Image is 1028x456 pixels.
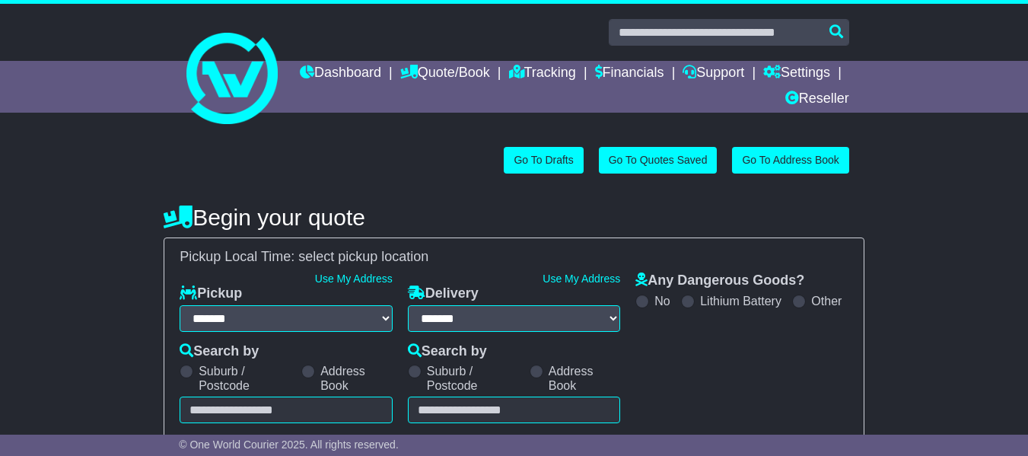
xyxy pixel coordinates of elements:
[408,343,487,360] label: Search by
[400,61,490,87] a: Quote/Book
[408,285,479,302] label: Delivery
[315,273,393,285] a: Use My Address
[654,294,670,308] label: No
[504,147,583,174] a: Go To Drafts
[635,273,804,289] label: Any Dangerous Goods?
[300,61,381,87] a: Dashboard
[180,285,242,302] label: Pickup
[599,147,718,174] a: Go To Quotes Saved
[199,364,294,393] label: Suburb / Postcode
[180,343,259,360] label: Search by
[549,364,621,393] label: Address Book
[172,249,856,266] div: Pickup Local Time:
[700,294,781,308] label: Lithium Battery
[509,61,576,87] a: Tracking
[811,294,842,308] label: Other
[683,61,744,87] a: Support
[164,205,864,230] h4: Begin your quote
[732,147,848,174] a: Go To Address Book
[179,438,399,451] span: © One World Courier 2025. All rights reserved.
[298,249,428,264] span: select pickup location
[320,364,393,393] label: Address Book
[543,273,620,285] a: Use My Address
[763,61,830,87] a: Settings
[595,61,664,87] a: Financials
[427,364,522,393] label: Suburb / Postcode
[785,87,849,113] a: Reseller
